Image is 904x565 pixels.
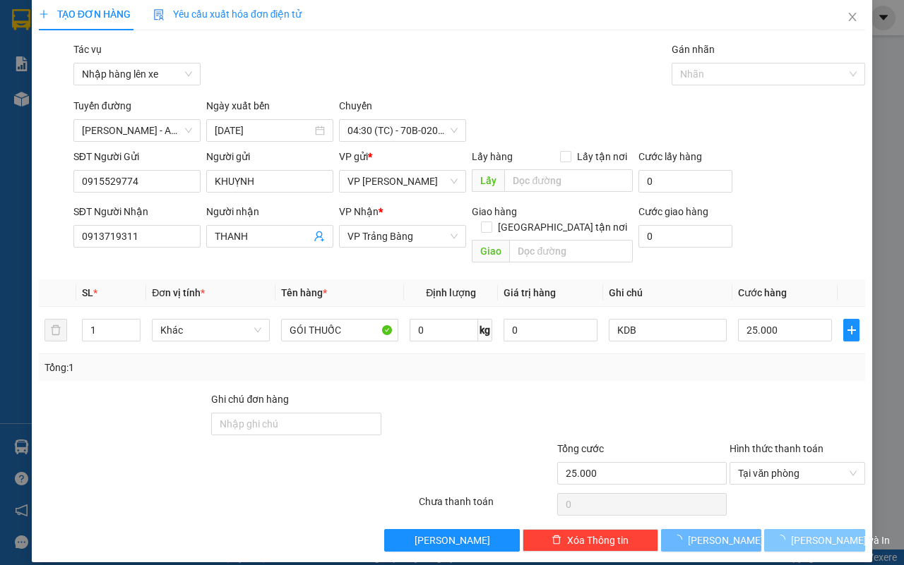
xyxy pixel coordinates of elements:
[153,8,302,20] span: Yêu cầu xuất hóa đơn điện tử
[339,98,466,119] div: Chuyến
[73,44,102,55] label: Tác vụ
[609,319,727,341] input: Ghi Chú
[314,231,325,242] span: user-add
[523,529,658,552] button: deleteXóa Thông tin
[39,8,131,20] span: TẠO ĐƠN HÀNG
[153,9,165,20] img: icon
[764,529,865,552] button: [PERSON_NAME] và In
[339,206,379,217] span: VP Nhận
[638,151,702,162] label: Cước lấy hàng
[347,120,458,141] span: 04:30 (TC) - 70B-020.58
[281,319,399,341] input: VD: Bàn, Ghế
[557,443,604,454] span: Tổng cước
[211,413,381,435] input: Ghi chú đơn hàng
[661,529,762,552] button: [PERSON_NAME]
[206,98,333,119] div: Ngày xuất bến
[567,533,629,548] span: Xóa Thông tin
[571,149,633,164] span: Lấy tận nơi
[844,324,859,336] span: plus
[472,169,504,192] span: Lấy
[552,535,561,546] span: delete
[73,98,201,119] div: Tuyến đường
[504,319,597,341] input: 0
[211,394,289,405] label: Ghi chú đơn hàng
[672,44,715,55] label: Gán nhãn
[206,204,333,219] div: Người nhận
[206,149,333,164] div: Người gửi
[281,287,327,298] span: Tên hàng
[492,219,633,235] span: [GEOGRAPHIC_DATA] tận nơi
[347,226,458,247] span: VP Trảng Bàng
[347,171,458,192] span: VP Châu Thành
[688,533,763,548] span: [PERSON_NAME]
[738,463,857,484] span: Tại văn phòng
[472,206,517,217] span: Giao hàng
[791,533,890,548] span: [PERSON_NAME] và In
[384,529,520,552] button: [PERSON_NAME]
[215,123,312,138] input: 12/10/2025
[509,240,632,262] input: Dọc đường
[638,170,732,193] input: Cước lấy hàng
[672,535,688,545] span: loading
[417,494,556,518] div: Chưa thanh toán
[775,535,791,545] span: loading
[426,287,476,298] span: Định lượng
[73,149,201,164] div: SĐT Người Gửi
[843,319,860,341] button: plus
[82,63,192,85] span: Nhập hàng lên xe
[738,287,787,298] span: Cước hàng
[472,151,513,162] span: Lấy hàng
[82,287,93,298] span: SL
[472,240,509,262] span: Giao
[638,225,732,248] input: Cước giao hàng
[638,206,708,217] label: Cước giao hàng
[415,533,490,548] span: [PERSON_NAME]
[504,287,556,298] span: Giá trị hàng
[603,279,732,307] th: Ghi chú
[152,287,205,298] span: Đơn vị tính
[478,319,492,341] span: kg
[339,149,466,164] div: VP gửi
[73,204,201,219] div: SĐT Người Nhận
[44,360,350,375] div: Tổng: 1
[730,443,823,454] label: Hình thức thanh toán
[504,169,632,192] input: Dọc đường
[847,11,858,23] span: close
[39,9,49,19] span: plus
[160,320,261,341] span: Khác
[44,319,67,341] button: delete
[82,120,192,141] span: Châu Thành - An Sương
